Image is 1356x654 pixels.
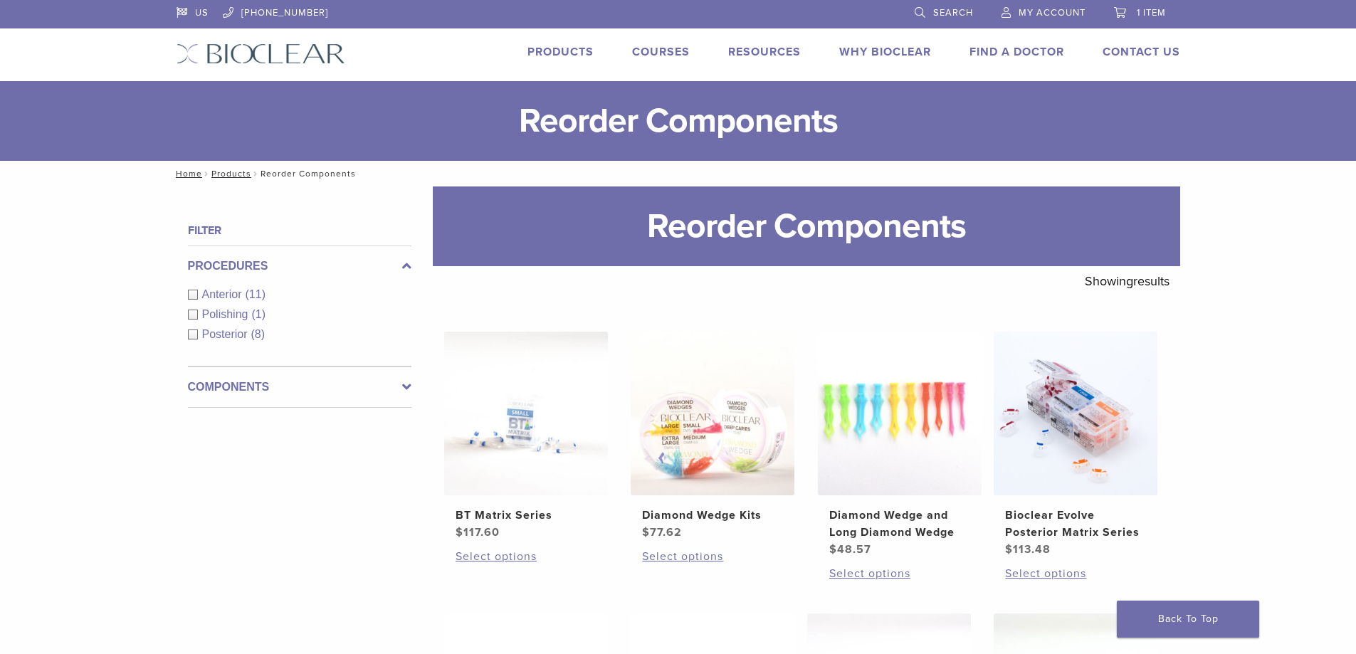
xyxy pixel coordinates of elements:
a: Why Bioclear [839,45,931,59]
a: Products [527,45,594,59]
h2: BT Matrix Series [456,507,596,524]
span: / [251,170,261,177]
a: Resources [728,45,801,59]
img: Bioclear [177,43,345,64]
a: Select options for “BT Matrix Series” [456,548,596,565]
label: Procedures [188,258,411,275]
a: Home [172,169,202,179]
span: $ [1005,542,1013,557]
a: Select options for “Bioclear Evolve Posterior Matrix Series” [1005,565,1146,582]
a: BT Matrix SeriesBT Matrix Series $117.60 [443,332,609,541]
span: (11) [246,288,266,300]
nav: Reorder Components [166,161,1191,186]
span: Search [933,7,973,19]
a: Contact Us [1103,45,1180,59]
span: $ [642,525,650,539]
img: BT Matrix Series [444,332,608,495]
a: Bioclear Evolve Posterior Matrix SeriesBioclear Evolve Posterior Matrix Series $113.48 [993,332,1159,558]
bdi: 117.60 [456,525,500,539]
bdi: 77.62 [642,525,682,539]
a: Back To Top [1117,601,1259,638]
img: Bioclear Evolve Posterior Matrix Series [994,332,1157,495]
img: Diamond Wedge and Long Diamond Wedge [818,332,982,495]
bdi: 48.57 [829,542,871,557]
img: Diamond Wedge Kits [631,332,794,495]
a: Diamond Wedge and Long Diamond WedgeDiamond Wedge and Long Diamond Wedge $48.57 [817,332,983,558]
span: $ [456,525,463,539]
span: Posterior [202,328,251,340]
h2: Bioclear Evolve Posterior Matrix Series [1005,507,1146,541]
label: Components [188,379,411,396]
h2: Diamond Wedge and Long Diamond Wedge [829,507,970,541]
span: Polishing [202,308,252,320]
a: Find A Doctor [969,45,1064,59]
a: Diamond Wedge KitsDiamond Wedge Kits $77.62 [630,332,796,541]
span: / [202,170,211,177]
p: Showing results [1085,266,1170,296]
span: (8) [251,328,266,340]
bdi: 113.48 [1005,542,1051,557]
span: 1 item [1137,7,1166,19]
a: Products [211,169,251,179]
a: Select options for “Diamond Wedge Kits” [642,548,783,565]
a: Courses [632,45,690,59]
span: (1) [251,308,266,320]
span: $ [829,542,837,557]
h4: Filter [188,222,411,239]
a: Select options for “Diamond Wedge and Long Diamond Wedge” [829,565,970,582]
span: My Account [1019,7,1086,19]
span: Anterior [202,288,246,300]
h1: Reorder Components [433,186,1180,266]
h2: Diamond Wedge Kits [642,507,783,524]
